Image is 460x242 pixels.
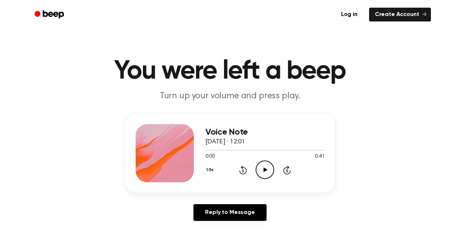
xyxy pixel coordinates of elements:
[29,8,71,22] a: Beep
[369,8,431,21] a: Create Account
[205,127,325,137] h3: Voice Note
[315,153,324,160] span: 0:41
[91,90,370,102] p: Turn up your volume and press play.
[205,164,216,176] button: 1.0x
[205,139,245,145] span: [DATE] · 12:01
[193,204,266,221] a: Reply to Message
[334,6,365,23] a: Log in
[205,153,215,160] span: 0:00
[44,58,416,84] h1: You were left a beep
